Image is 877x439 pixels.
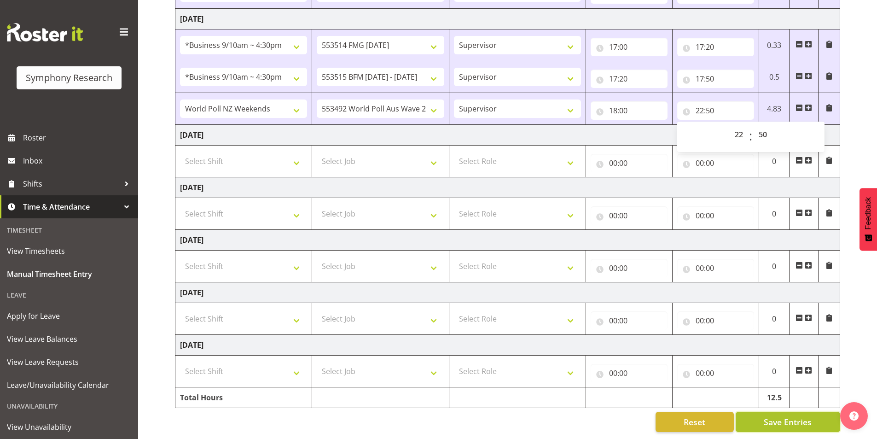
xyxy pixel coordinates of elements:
[2,351,136,374] a: View Leave Requests
[677,311,754,330] input: Click to select...
[7,309,131,323] span: Apply for Leave
[759,303,790,335] td: 0
[759,356,790,387] td: 0
[175,335,840,356] td: [DATE]
[591,101,668,120] input: Click to select...
[175,282,840,303] td: [DATE]
[26,71,112,85] div: Symphony Research
[759,146,790,177] td: 0
[860,188,877,251] button: Feedback - Show survey
[677,154,754,172] input: Click to select...
[23,131,134,145] span: Roster
[591,259,668,277] input: Click to select...
[759,93,790,125] td: 4.83
[591,154,668,172] input: Click to select...
[759,29,790,61] td: 0.33
[759,387,790,408] td: 12.5
[7,244,131,258] span: View Timesheets
[7,267,131,281] span: Manual Timesheet Entry
[175,177,840,198] td: [DATE]
[677,38,754,56] input: Click to select...
[175,125,840,146] td: [DATE]
[591,70,668,88] input: Click to select...
[591,38,668,56] input: Click to select...
[759,61,790,93] td: 0.5
[736,412,840,432] button: Save Entries
[656,412,734,432] button: Reset
[864,197,872,229] span: Feedback
[7,378,131,392] span: Leave/Unavailability Calendar
[23,154,134,168] span: Inbox
[2,286,136,304] div: Leave
[677,364,754,382] input: Click to select...
[591,311,668,330] input: Click to select...
[2,304,136,328] a: Apply for Leave
[7,355,131,369] span: View Leave Requests
[2,221,136,240] div: Timesheet
[2,240,136,263] a: View Timesheets
[2,263,136,286] a: Manual Timesheet Entry
[2,328,136,351] a: View Leave Balances
[7,332,131,346] span: View Leave Balances
[749,125,752,148] span: :
[764,416,812,428] span: Save Entries
[23,177,120,191] span: Shifts
[849,411,859,421] img: help-xxl-2.png
[2,397,136,416] div: Unavailability
[677,101,754,120] input: Click to select...
[175,230,840,251] td: [DATE]
[2,374,136,397] a: Leave/Unavailability Calendar
[677,206,754,225] input: Click to select...
[7,23,83,41] img: Rosterit website logo
[677,70,754,88] input: Click to select...
[591,364,668,382] input: Click to select...
[591,206,668,225] input: Click to select...
[2,416,136,439] a: View Unavailability
[175,9,840,29] td: [DATE]
[23,200,120,214] span: Time & Attendance
[684,416,705,428] span: Reset
[7,420,131,434] span: View Unavailability
[759,198,790,230] td: 0
[677,259,754,277] input: Click to select...
[175,387,312,408] td: Total Hours
[759,251,790,282] td: 0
